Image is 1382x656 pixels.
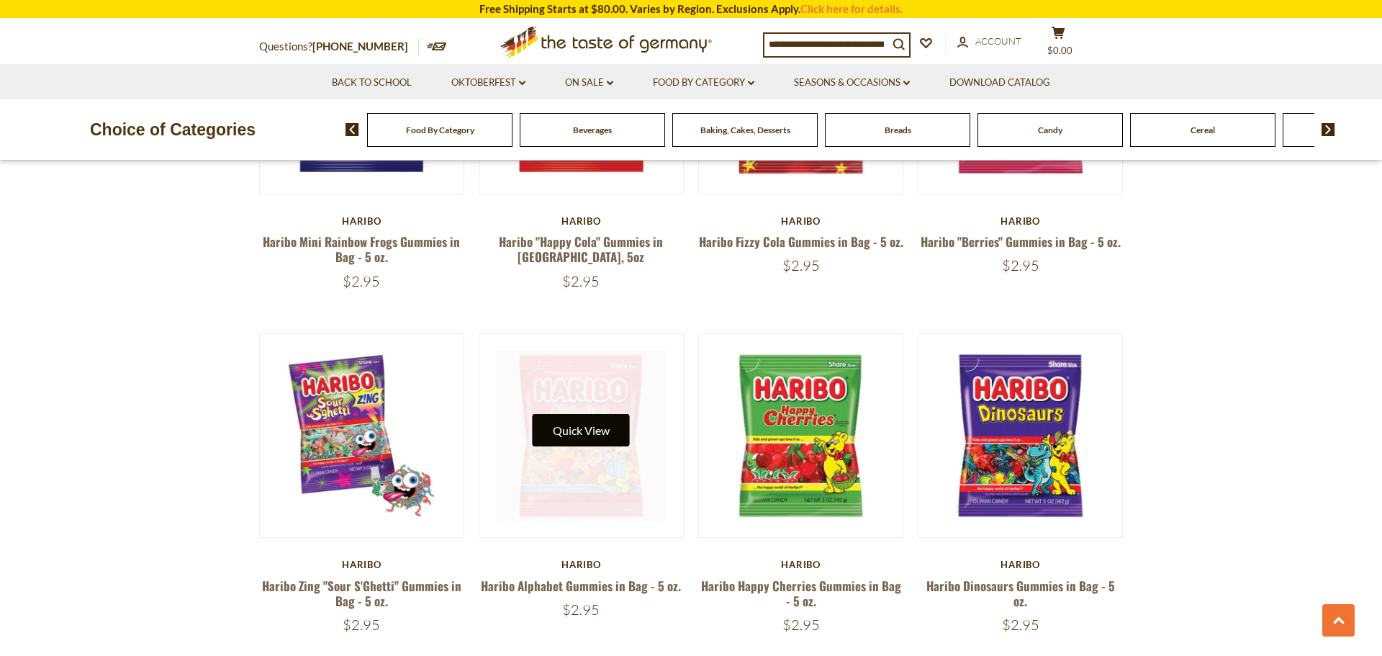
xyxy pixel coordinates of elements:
[921,233,1121,251] a: Haribo "Berries" Gummies in Bag - 5 oz.
[699,233,903,251] a: Haribo Fizzy Cola Gummies in Bag - 5 oz.
[263,233,460,266] a: Haribo Mini Rainbow Frogs Gummies in Bag - 5 oz.
[1002,616,1039,634] span: $2.95
[565,75,613,91] a: On Sale
[701,577,901,610] a: Haribo Happy Cherries Gummies in Bag - 5 oz.
[1038,125,1062,135] a: Candy
[479,215,684,227] div: Haribo
[957,34,1021,50] a: Account
[479,559,684,570] div: Haribo
[481,577,681,595] a: Haribo Alphabet Gummies in Bag - 5 oz.
[479,334,683,538] img: Haribo
[698,559,903,570] div: Haribo
[259,37,419,56] p: Questions?
[782,616,820,634] span: $2.95
[345,123,359,136] img: previous arrow
[262,577,461,610] a: Haribo Zing "Sour S'Ghetti" Gummies in Bag - 5 oz.
[918,334,1122,538] img: Haribo
[451,75,525,91] a: Oktoberfest
[312,40,408,53] a: [PHONE_NUMBER]
[1322,123,1335,136] img: next arrow
[1036,26,1080,62] button: $0.00
[260,334,464,538] img: Haribo
[794,75,910,91] a: Seasons & Occasions
[700,125,790,135] a: Baking, Cakes, Desserts
[259,559,464,570] div: Haribo
[949,75,1050,91] a: Download Catalog
[698,215,903,227] div: Haribo
[573,125,612,135] a: Beverages
[343,616,380,634] span: $2.95
[885,125,911,135] a: Breads
[499,233,663,266] a: Haribo "Happy Cola" Gummies in [GEOGRAPHIC_DATA], 5oz
[562,601,600,619] span: $2.95
[926,577,1115,610] a: Haribo Dinosaurs Gummies in Bag - 5 oz.
[332,75,412,91] a: Back to School
[533,414,630,446] button: Quick View
[975,35,1021,47] span: Account
[699,334,903,538] img: Haribo
[918,559,1123,570] div: Haribo
[1002,256,1039,274] span: $2.95
[1047,45,1072,56] span: $0.00
[562,272,600,290] span: $2.95
[800,2,903,15] a: Click here for details.
[259,215,464,227] div: Haribo
[653,75,754,91] a: Food By Category
[1191,125,1215,135] a: Cereal
[406,125,474,135] a: Food By Category
[782,256,820,274] span: $2.95
[343,272,380,290] span: $2.95
[918,215,1123,227] div: Haribo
